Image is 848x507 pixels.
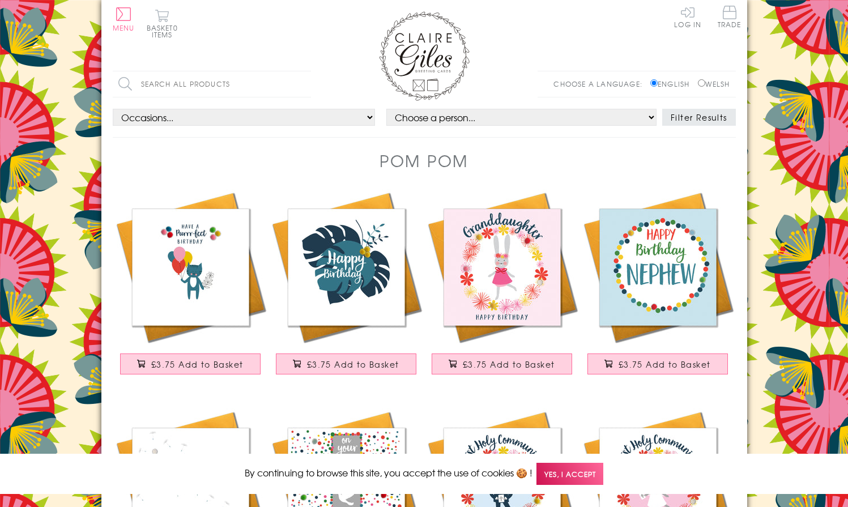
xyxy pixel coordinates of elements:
[718,6,742,28] span: Trade
[619,359,711,370] span: £3.75 Add to Basket
[698,79,730,89] label: Welsh
[650,79,695,89] label: English
[424,189,580,345] img: Birthday Card, Flowers, Granddaughter, Happy Birthday, Embellished with pompoms
[698,79,705,87] input: Welsh
[276,353,416,374] button: £3.75 Add to Basket
[380,149,468,172] h1: Pom Pom
[147,9,178,38] button: Basket0 items
[269,189,424,345] img: Everyday Card, Trapical Leaves, Happy Birthday , Embellished with pompoms
[113,189,269,386] a: Everyday Card, Cat with Balloons, Purrr-fect Birthday, Embellished with pompoms £3.75 Add to Basket
[300,71,311,97] input: Search
[553,79,648,89] p: Choose a language:
[650,79,658,87] input: English
[580,189,736,386] a: Birthday Card, Dotty Circle, Happy Birthday, Nephew, Embellished with pompoms £3.75 Add to Basket
[662,109,736,126] button: Filter Results
[152,23,178,40] span: 0 items
[674,6,701,28] a: Log In
[113,71,311,97] input: Search all products
[113,7,135,31] button: Menu
[151,359,244,370] span: £3.75 Add to Basket
[120,353,261,374] button: £3.75 Add to Basket
[432,353,572,374] button: £3.75 Add to Basket
[587,353,728,374] button: £3.75 Add to Basket
[379,11,470,101] img: Claire Giles Greetings Cards
[307,359,399,370] span: £3.75 Add to Basket
[536,463,603,485] span: Yes, I accept
[269,189,424,386] a: Everyday Card, Trapical Leaves, Happy Birthday , Embellished with pompoms £3.75 Add to Basket
[580,189,736,345] img: Birthday Card, Dotty Circle, Happy Birthday, Nephew, Embellished with pompoms
[113,189,269,345] img: Everyday Card, Cat with Balloons, Purrr-fect Birthday, Embellished with pompoms
[718,6,742,30] a: Trade
[424,189,580,386] a: Birthday Card, Flowers, Granddaughter, Happy Birthday, Embellished with pompoms £3.75 Add to Basket
[113,23,135,33] span: Menu
[463,359,555,370] span: £3.75 Add to Basket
